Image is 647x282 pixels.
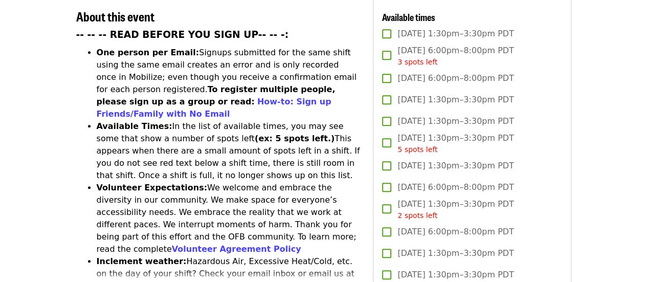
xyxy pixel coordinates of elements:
span: [DATE] 1:30pm–3:30pm PDT [397,247,514,259]
span: [DATE] 1:30pm–3:30pm PDT [397,198,514,221]
span: [DATE] 1:30pm–3:30pm PDT [397,115,514,127]
span: [DATE] 1:30pm–3:30pm PDT [397,160,514,172]
span: Available times [382,10,435,24]
span: [DATE] 1:30pm–3:30pm PDT [397,28,514,40]
span: About this event [76,7,154,25]
span: [DATE] 6:00pm–8:00pm PDT [397,72,514,84]
strong: Inclement weather: [97,256,187,266]
strong: Available Times: [97,121,172,131]
span: [DATE] 1:30pm–3:30pm PDT [397,94,514,106]
span: [DATE] 6:00pm–8:00pm PDT [397,45,514,68]
span: 5 spots left [397,145,437,154]
a: Volunteer Agreement Policy [172,244,301,254]
strong: (ex: 5 spots left.) [255,134,334,143]
strong: -- -- -- READ BEFORE YOU SIGN UP-- -- -: [76,29,289,40]
li: We welcome and embrace the diversity in our community. We make space for everyone’s accessibility... [97,182,361,255]
span: [DATE] 6:00pm–8:00pm PDT [397,226,514,238]
a: How-to: Sign up Friends/Family with No Email [97,97,331,119]
span: [DATE] 6:00pm–8:00pm PDT [397,181,514,193]
span: 3 spots left [397,58,437,66]
span: 2 spots left [397,211,437,220]
strong: Volunteer Expectations: [97,183,208,192]
span: [DATE] 1:30pm–3:30pm PDT [397,132,514,155]
strong: To register multiple people, please sign up as a group or read: [97,84,336,106]
li: Signups submitted for the same shift using the same email creates an error and is only recorded o... [97,47,361,120]
strong: One person per Email: [97,48,199,57]
span: [DATE] 1:30pm–3:30pm PDT [397,269,514,281]
li: In the list of available times, you may see some that show a number of spots left This appears wh... [97,120,361,182]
